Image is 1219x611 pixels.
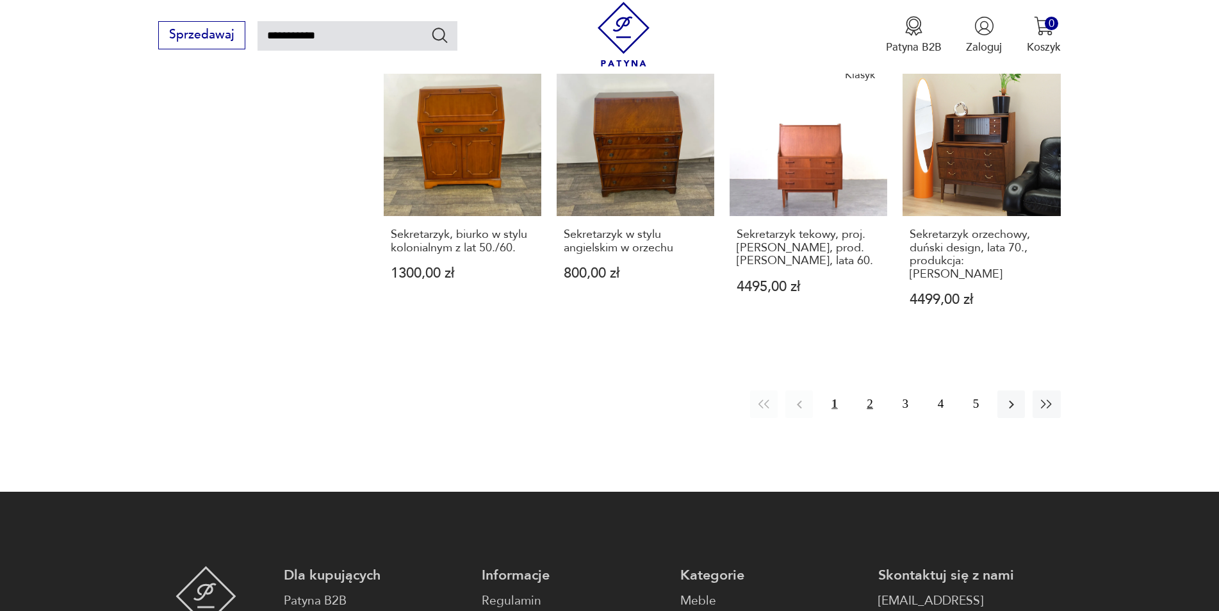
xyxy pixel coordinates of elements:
img: Ikona medalu [904,16,924,36]
button: 3 [892,390,919,418]
button: 5 [962,390,990,418]
h3: Sekretarzyk w stylu angielskim w orzechu [564,228,708,255]
a: Meble [680,592,863,610]
p: Kategorie [680,566,863,585]
img: Ikonka użytkownika [974,16,994,36]
h3: Sekretarzyk orzechowy, duński design, lata 70., produkcja: [PERSON_NAME] [910,228,1054,281]
button: 2 [856,390,884,418]
button: Patyna B2B [886,16,942,54]
p: Koszyk [1027,40,1061,54]
button: Zaloguj [966,16,1002,54]
a: Sekretarzyk, biurko w stylu kolonialnym z lat 50./60.Sekretarzyk, biurko w stylu kolonialnym z la... [384,58,541,337]
p: 4495,00 zł [737,280,881,294]
p: Dla kupujących [284,566,466,585]
p: 4499,00 zł [910,293,1054,306]
div: 0 [1045,17,1058,30]
a: Sekretarzyk w stylu angielskim w orzechuSekretarzyk w stylu angielskim w orzechu800,00 zł [557,58,714,337]
a: Ikona medaluPatyna B2B [886,16,942,54]
button: Sprzedawaj [158,21,245,49]
a: Sekretarzyk orzechowy, duński design, lata 70., produkcja: DaniaSekretarzyk orzechowy, duński des... [903,58,1060,337]
h3: Sekretarzyk, biurko w stylu kolonialnym z lat 50./60. [391,228,535,255]
button: 1 [821,390,848,418]
a: Regulamin [482,592,664,610]
a: KlasykSekretarzyk tekowy, proj. G. Nielsen, prod. Tibergaard, Dania, lata 60.Sekretarzyk tekowy, ... [730,58,887,337]
a: Patyna B2B [284,592,466,610]
img: Patyna - sklep z meblami i dekoracjami vintage [591,2,656,67]
p: Skontaktuj się z nami [878,566,1061,585]
p: 800,00 zł [564,267,708,280]
button: 4 [927,390,954,418]
h3: Sekretarzyk tekowy, proj. [PERSON_NAME], prod. [PERSON_NAME], lata 60. [737,228,881,267]
img: Ikona koszyka [1034,16,1054,36]
p: 1300,00 zł [391,267,535,280]
a: Sprzedawaj [158,31,245,41]
p: Patyna B2B [886,40,942,54]
button: 0Koszyk [1027,16,1061,54]
p: Zaloguj [966,40,1002,54]
p: Informacje [482,566,664,585]
button: Szukaj [430,26,449,44]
